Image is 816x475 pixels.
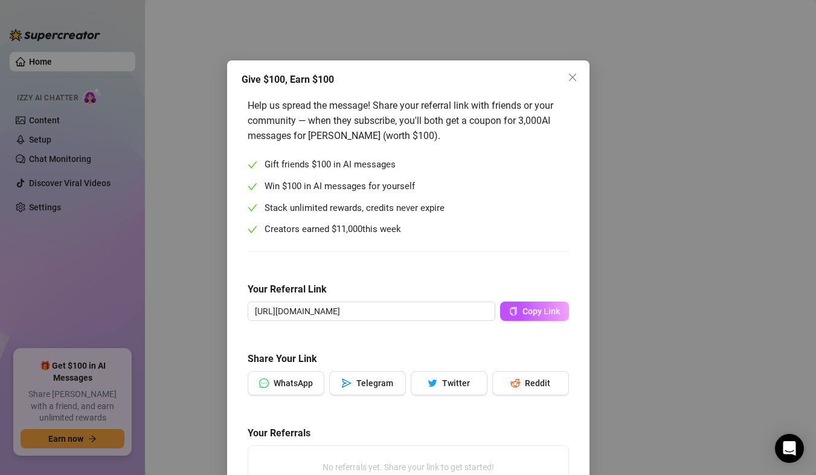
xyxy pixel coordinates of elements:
div: Help us spread the message! Share your referral link with friends or your community — when they s... [248,98,569,143]
span: Close [563,73,582,82]
span: Win $100 in AI messages for yourself [265,179,415,194]
span: send [342,378,352,388]
button: Close [563,68,582,87]
span: check [248,225,257,234]
span: check [248,182,257,192]
div: Give $100, Earn $100 [242,73,575,87]
span: message [259,378,269,388]
span: reddit [510,378,520,388]
span: Twitter [442,378,470,388]
h5: Share Your Link [248,352,569,366]
span: Copy Link [522,306,560,316]
span: Stack unlimited rewards, credits never expire [265,201,445,216]
span: copy [509,307,518,315]
span: Creators earned $ this week [265,222,401,237]
span: close [568,73,577,82]
button: twitterTwitter [411,371,487,395]
button: Copy Link [500,302,569,321]
h5: Your Referral Link [248,282,569,297]
span: twitter [428,378,437,388]
span: Reddit [525,378,550,388]
button: messageWhatsApp [248,371,324,395]
span: check [248,160,257,170]
span: Telegram [356,378,393,388]
h5: Your Referrals [248,426,569,441]
button: sendTelegram [329,371,406,395]
span: Gift friends $100 in AI messages [265,158,396,172]
span: WhatsApp [274,378,313,388]
span: check [248,203,257,213]
button: redditReddit [492,371,569,395]
div: Open Intercom Messenger [775,434,804,463]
